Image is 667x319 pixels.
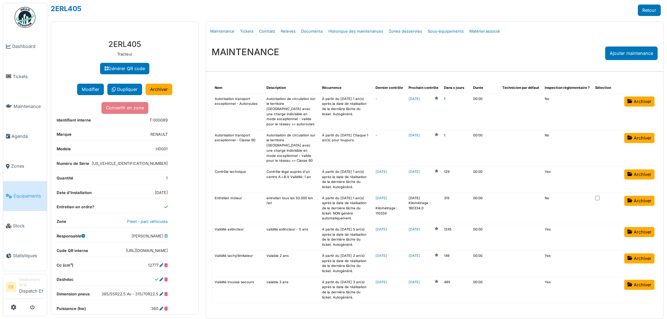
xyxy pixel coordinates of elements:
dt: Quantité [57,175,73,184]
a: [DATE] [409,169,420,175]
a: Agenda [3,121,47,151]
a: Maintenance [207,23,237,40]
td: Valable 2 ans [264,250,319,277]
a: Tickets [237,23,256,40]
h3: 2ERL405 [57,40,193,49]
span: translation missing: fr.shared.yes [545,170,551,174]
dt: Zone [57,219,66,227]
td: À partir du [DATE] 2 an(s) après la date de réalisation de la dernière tâche du ticket. Autogénéré. [319,250,373,277]
a: [DATE] [409,253,420,259]
span: Dashboard [12,43,44,50]
td: validité extincteur - 5 ans [264,224,319,251]
dd: RENAULT [150,132,168,137]
h3: MAINTENANCE [212,47,279,57]
td: 315 [441,193,470,224]
td: 1245 [441,224,470,251]
a: Archiver [146,84,172,95]
span: translation missing: fr.shared.yes [545,280,551,284]
dt: Cc (cm³) [57,262,73,271]
span: Tickets [13,73,44,80]
td: À partir du [DATE] 1 an(s) après la date de réalisation de la dernière tâche du ticket. Autogénéré. [319,93,373,130]
a: Archiver [624,253,654,263]
td: 00:00 [470,193,500,224]
dd: T-000089 [149,117,168,123]
dt: Numéro de Série [57,161,89,169]
a: Sous-équipements [425,23,467,40]
th: Inspection réglementaire ? [542,83,592,93]
th: Récurrence [319,83,373,93]
a: Archiver [624,196,654,206]
td: [DATE] Kilométrage : 160334.0 [406,193,441,224]
a: [DATE] [409,280,420,285]
td: 129 [441,166,470,193]
a: Fleet - parc véhicules [127,219,168,224]
a: Documents [298,23,326,40]
td: Autorisation de circulation sur le territoire [GEOGRAPHIC_DATA] avec une charge indivisible en mo... [264,93,319,130]
dd: 12777 [148,262,168,268]
dt: Modèle [57,146,71,155]
td: À partir du [DATE] 5 an(s) après la date de réalisation de la dernière tâche du ticket. Autogénéré. [319,224,373,251]
td: Entretien moteur [212,193,264,224]
a: Archiver [624,169,654,179]
span: translation missing: fr.shared.no [545,133,549,137]
td: Autorisation de circulation sur le territoire [GEOGRAPHIC_DATA] avec une charge indivisible en mo... [264,130,319,166]
dd: 360 [151,306,168,312]
a: Historique des maintenances [326,23,386,40]
dt: Puissance (kw) [57,306,86,314]
dt: Entretien en ordre? [57,204,94,213]
dd: [DATE] [155,190,168,196]
span: translation missing: fr.shared.no [545,196,549,200]
dt: Dashdoc [57,277,74,285]
a: Matériel associé [467,23,503,40]
th: Durée [470,83,500,93]
th: Prochain contrôle [406,83,441,93]
td: À partir du [DATE] 3 an(s) après la date de réalisation de la dernière tâche du ticket. Autogénéré. [319,277,373,303]
a: Dupliquer [107,84,142,95]
dd: 385/55R22.5 Av - 315/70R22.5 [101,291,168,297]
a: Contrats [256,23,278,40]
li: DE [6,282,16,292]
a: [DATE] [376,196,387,200]
td: 149 [441,250,470,277]
a: Statistiques [3,241,47,271]
th: Sélection [592,83,621,93]
p: Tracteur [57,51,193,57]
td: 00:00 [470,93,500,130]
td: 00:00 [470,250,500,277]
td: 00:00 [470,166,500,193]
td: Validité tachy/limitateur [212,250,264,277]
dd: [PERSON_NAME] [132,233,168,239]
button: Modifier [77,84,104,95]
a: Archiver [624,280,654,290]
dt: Marque [57,132,72,140]
a: Dashboard [3,32,47,61]
a: Retour [638,5,661,16]
a: [DATE] [376,254,387,258]
td: Validité trousse secours [212,277,264,303]
td: 00:00 [470,130,500,166]
dt: Date d'Installation [57,190,92,199]
dd: HD001 [156,146,168,152]
a: [DATE] [376,227,387,231]
a: [DATE] [376,280,387,284]
span: Maintenance [14,103,44,110]
dt: Identifiant interne [57,117,91,126]
th: Description [264,83,319,93]
th: Dernier contrôle [373,83,406,93]
dd: [URL][DOMAIN_NAME] [126,248,168,254]
a: Générer QR code [100,63,149,74]
span: translation missing: fr.shared.yes [545,227,551,231]
th: Technicien par défaut [500,83,542,93]
span: Agenda [11,133,44,140]
a: Maintenance [3,91,47,121]
td: 00:00 [470,277,500,303]
th: Nom [212,83,264,93]
a: Stock [3,211,47,241]
span: Stock [13,223,44,229]
td: entretien tous les 50.000 km /an [264,193,319,224]
span: Équipements [14,193,44,199]
img: Badge_color-CXgf-gQk.svg [15,7,35,28]
a: [DATE] [409,227,420,232]
a: Relevés [278,23,298,40]
td: À partir du [DATE] 1 an(s) après la date de réalisation de la dernière tâche du ticket. Autogénéré. [319,166,373,193]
